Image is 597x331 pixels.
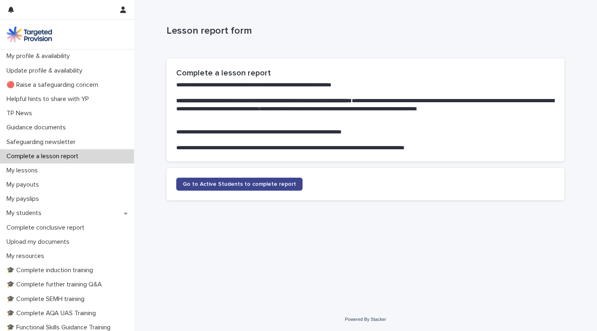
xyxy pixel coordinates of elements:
p: My payslips [3,195,45,203]
p: Update profile & availability [3,67,89,75]
p: My resources [3,252,51,260]
p: TP News [3,110,39,117]
p: Complete conclusive report [3,224,91,232]
span: Go to Active Students to complete report [183,181,296,187]
p: 🎓 Complete AQA UAS Training [3,310,102,317]
p: 🎓 Complete SEMH training [3,295,91,303]
p: 🔴 Raise a safeguarding concern [3,81,105,89]
img: M5nRWzHhSzIhMunXDL62 [6,26,52,43]
p: Helpful hints to share with YP [3,95,95,103]
p: Complete a lesson report [3,153,85,160]
p: My profile & availability [3,52,76,60]
p: My payouts [3,181,45,189]
p: Safeguarding newsletter [3,138,82,146]
p: Guidance documents [3,124,72,131]
a: Powered By Stacker [345,317,386,322]
h2: Complete a lesson report [176,68,555,78]
p: My students [3,209,48,217]
p: 🎓 Complete induction training [3,267,99,274]
p: Lesson report form [167,25,561,37]
p: Upload my documents [3,238,76,246]
a: Go to Active Students to complete report [176,178,303,191]
p: My lessons [3,167,44,174]
p: 🎓 Complete further training Q&A [3,281,108,288]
